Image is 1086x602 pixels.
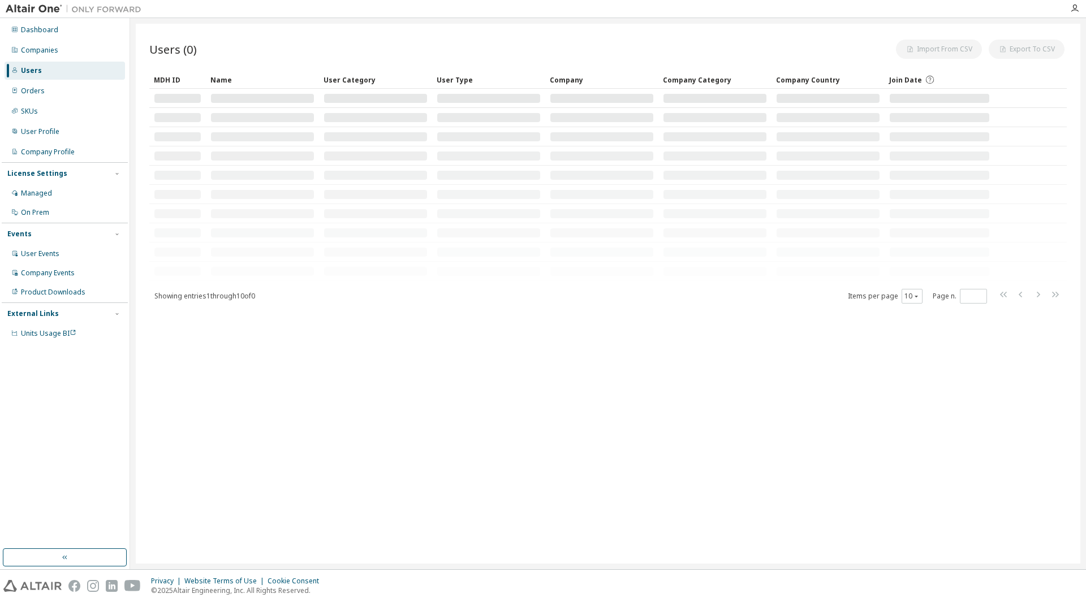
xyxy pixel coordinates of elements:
div: User Profile [21,127,59,136]
div: Company Category [663,71,767,89]
div: External Links [7,309,59,318]
div: Cookie Consent [268,577,326,586]
div: Product Downloads [21,288,85,297]
span: Items per page [848,289,923,304]
div: Website Terms of Use [184,577,268,586]
div: User Category [324,71,428,89]
div: MDH ID [154,71,201,89]
div: Name [210,71,314,89]
img: linkedin.svg [106,580,118,592]
div: Dashboard [21,25,58,34]
span: Users (0) [149,41,197,57]
div: Company Profile [21,148,75,157]
div: Privacy [151,577,184,586]
div: Users [21,66,42,75]
img: Altair One [6,3,147,15]
div: License Settings [7,169,67,178]
span: Page n. [933,289,987,304]
img: facebook.svg [68,580,80,592]
div: Company Country [776,71,880,89]
div: Orders [21,86,45,96]
span: Units Usage BI [21,328,76,338]
div: SKUs [21,107,38,116]
span: Showing entries 1 through 10 of 0 [154,291,255,301]
img: youtube.svg [124,580,141,592]
img: altair_logo.svg [3,580,62,592]
button: Export To CSV [989,40,1065,59]
div: Company [550,71,654,89]
span: Join Date [889,75,922,85]
p: © 2025 Altair Engineering, Inc. All Rights Reserved. [151,586,326,595]
div: Companies [21,46,58,55]
div: On Prem [21,208,49,217]
div: Company Events [21,268,75,278]
div: Managed [21,189,52,198]
button: 10 [904,292,920,301]
div: User Type [437,71,541,89]
svg: Date when the user was first added or directly signed up. If the user was deleted and later re-ad... [925,75,935,85]
img: instagram.svg [87,580,99,592]
div: User Events [21,249,59,258]
button: Import From CSV [896,40,982,59]
div: Events [7,229,32,239]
